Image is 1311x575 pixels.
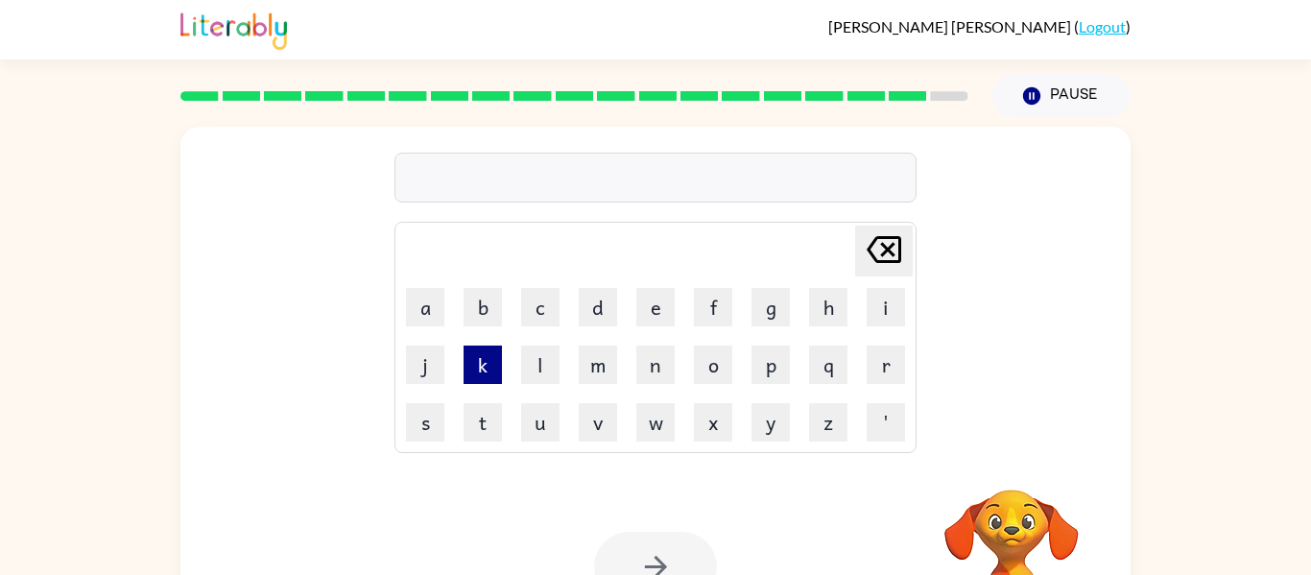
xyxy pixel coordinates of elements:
button: j [406,346,444,384]
button: n [636,346,675,384]
button: t [464,403,502,442]
button: i [867,288,905,326]
button: a [406,288,444,326]
button: s [406,403,444,442]
div: ( ) [828,17,1131,36]
button: w [636,403,675,442]
button: ' [867,403,905,442]
button: u [521,403,560,442]
button: v [579,403,617,442]
button: y [751,403,790,442]
span: [PERSON_NAME] [PERSON_NAME] [828,17,1074,36]
button: z [809,403,847,442]
button: q [809,346,847,384]
button: k [464,346,502,384]
button: l [521,346,560,384]
button: b [464,288,502,326]
button: e [636,288,675,326]
button: m [579,346,617,384]
img: Literably [180,8,287,50]
a: Logout [1079,17,1126,36]
button: p [751,346,790,384]
button: f [694,288,732,326]
button: d [579,288,617,326]
button: o [694,346,732,384]
button: Pause [991,74,1131,118]
button: h [809,288,847,326]
button: r [867,346,905,384]
button: c [521,288,560,326]
button: g [751,288,790,326]
button: x [694,403,732,442]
